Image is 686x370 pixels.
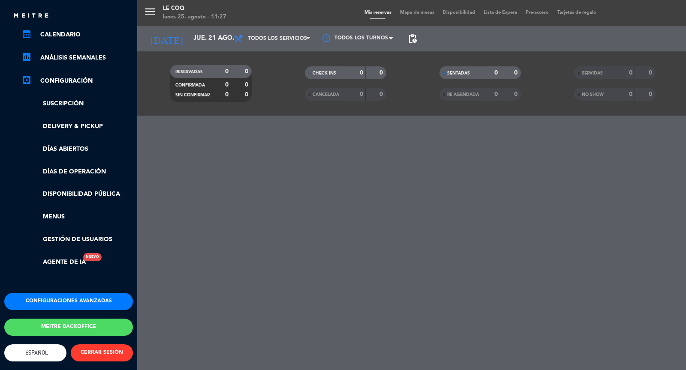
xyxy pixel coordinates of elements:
a: Configuración [21,76,133,86]
a: Delivery & Pickup [21,122,133,131]
div: Nuevo [83,253,102,261]
a: Gestión de usuarios [21,235,133,245]
i: settings_applications [21,75,32,85]
a: calendar_monthCalendario [21,30,133,40]
button: CERRAR SESIÓN [71,344,133,361]
a: Suscripción [21,99,133,109]
a: assessmentANÁLISIS SEMANALES [21,53,133,63]
button: Configuraciones avanzadas [4,293,133,310]
img: MEITRE [13,13,49,19]
a: Menus [21,212,133,222]
span: pending_actions [407,33,418,44]
a: Días de Operación [21,167,133,177]
a: Agente de IANuevo [21,257,86,267]
i: calendar_month [21,29,32,39]
i: assessment [21,52,32,62]
a: Disponibilidad pública [21,189,133,199]
button: Meitre backoffice [4,319,133,336]
span: Español [23,349,48,356]
a: Días abiertos [21,144,133,154]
